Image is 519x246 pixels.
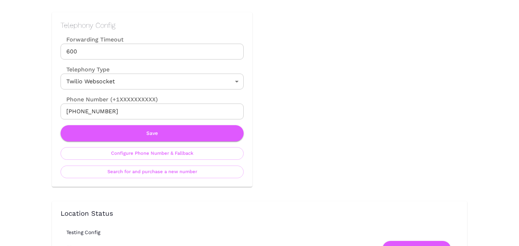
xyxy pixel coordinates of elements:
[61,166,244,178] button: Search for and purchase a new number
[61,125,244,141] button: Save
[66,229,464,235] h6: Testing Config
[61,95,244,104] label: Phone Number (+1XXXXXXXXXX)
[61,74,244,89] div: Twilio Websocket
[61,147,244,160] button: Configure Phone Number & Fallback
[61,35,244,44] label: Forwarding Timeout
[61,21,244,30] h2: Telephony Config
[61,210,458,218] h3: Location Status
[61,65,110,74] label: Telephony Type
